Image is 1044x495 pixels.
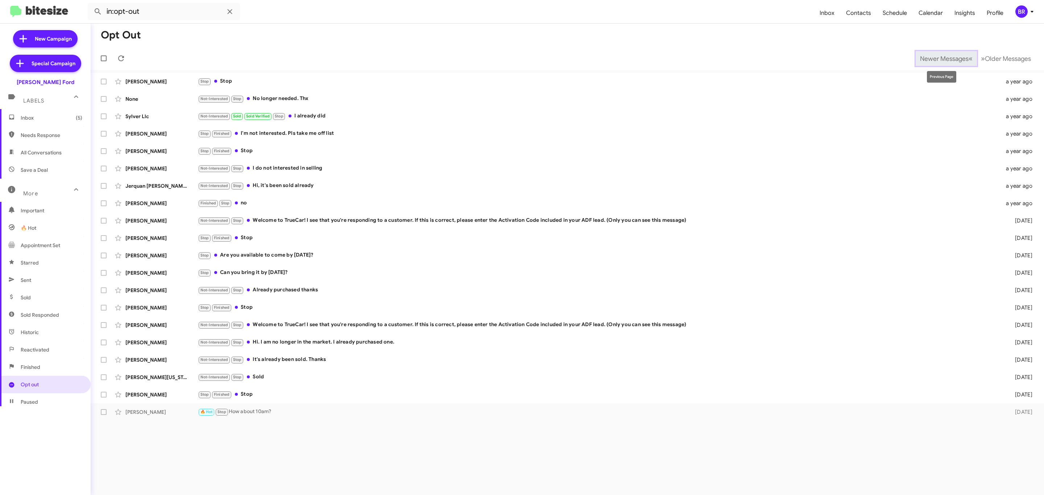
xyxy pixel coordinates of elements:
[1000,321,1038,329] div: [DATE]
[198,95,1000,103] div: No longer needed. Thx
[21,276,31,284] span: Sent
[1000,339,1038,346] div: [DATE]
[233,288,242,292] span: Stop
[125,408,198,416] div: [PERSON_NAME]
[198,338,1000,346] div: Hi. I am no longer in the market. I already purchased one.
[981,54,985,63] span: »
[200,357,228,362] span: Not-Interested
[125,374,198,381] div: [PERSON_NAME][US_STATE]
[125,304,198,311] div: [PERSON_NAME]
[198,147,1000,155] div: Stop
[1000,374,1038,381] div: [DATE]
[981,3,1009,24] a: Profile
[200,114,228,118] span: Not-Interested
[21,166,48,174] span: Save a Deal
[200,96,228,101] span: Not-Interested
[1000,269,1038,276] div: [DATE]
[233,96,242,101] span: Stop
[125,234,198,242] div: [PERSON_NAME]
[21,363,40,371] span: Finished
[21,224,36,232] span: 🔥 Hot
[125,339,198,346] div: [PERSON_NAME]
[125,269,198,276] div: [PERSON_NAME]
[969,54,973,63] span: «
[233,183,242,188] span: Stop
[198,373,1000,381] div: Sold
[1015,5,1028,18] div: BR
[200,79,209,84] span: Stop
[21,329,39,336] span: Historic
[198,269,1000,277] div: Can you bring it by [DATE]?
[21,381,39,388] span: Opt out
[21,132,82,139] span: Needs Response
[214,392,230,397] span: Finished
[198,234,1000,242] div: Stop
[125,78,198,85] div: [PERSON_NAME]
[814,3,840,24] span: Inbox
[1000,78,1038,85] div: a year ago
[200,131,209,136] span: Stop
[23,190,38,197] span: More
[949,3,981,24] span: Insights
[1000,182,1038,190] div: a year ago
[198,390,1000,399] div: Stop
[101,29,141,41] h1: Opt Out
[1000,234,1038,242] div: [DATE]
[21,242,60,249] span: Appointment Set
[221,201,230,205] span: Stop
[1000,252,1038,259] div: [DATE]
[1000,217,1038,224] div: [DATE]
[198,216,1000,225] div: Welcome to TrueCar! I see that you're responding to a customer. If this is correct, please enter ...
[200,375,228,379] span: Not-Interested
[916,51,1035,66] nav: Page navigation example
[913,3,949,24] a: Calendar
[10,55,81,72] a: Special Campaign
[1000,147,1038,155] div: a year ago
[217,409,226,414] span: Stop
[1000,304,1038,311] div: [DATE]
[1000,200,1038,207] div: a year ago
[840,3,877,24] a: Contacts
[233,340,242,345] span: Stop
[198,303,1000,312] div: Stop
[198,112,1000,120] div: I already did
[35,35,72,42] span: New Campaign
[246,114,270,118] span: Sold Verified
[125,95,198,103] div: None
[200,323,228,327] span: Not-Interested
[198,129,1000,138] div: I'm not interested. Pls take me off list
[21,294,31,301] span: Sold
[233,357,242,362] span: Stop
[1000,287,1038,294] div: [DATE]
[877,3,913,24] a: Schedule
[200,305,209,310] span: Stop
[198,77,1000,86] div: Stop
[200,253,209,258] span: Stop
[1000,113,1038,120] div: a year ago
[21,259,39,266] span: Starred
[200,218,228,223] span: Not-Interested
[198,251,1000,259] div: Are you available to come by [DATE]?
[200,288,228,292] span: Not-Interested
[198,286,1000,294] div: Already purchased thanks
[214,236,230,240] span: Finished
[125,165,198,172] div: [PERSON_NAME]
[916,51,977,66] button: Previous
[198,164,1000,172] div: I do not interested in selling
[1000,130,1038,137] div: a year ago
[233,323,242,327] span: Stop
[21,114,82,121] span: Inbox
[32,60,75,67] span: Special Campaign
[21,311,59,319] span: Sold Responded
[233,218,242,223] span: Stop
[125,200,198,207] div: [PERSON_NAME]
[13,30,78,47] a: New Campaign
[200,149,209,153] span: Stop
[200,340,228,345] span: Not-Interested
[17,79,74,86] div: [PERSON_NAME] Ford
[21,346,49,353] span: Reactivated
[125,217,198,224] div: [PERSON_NAME]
